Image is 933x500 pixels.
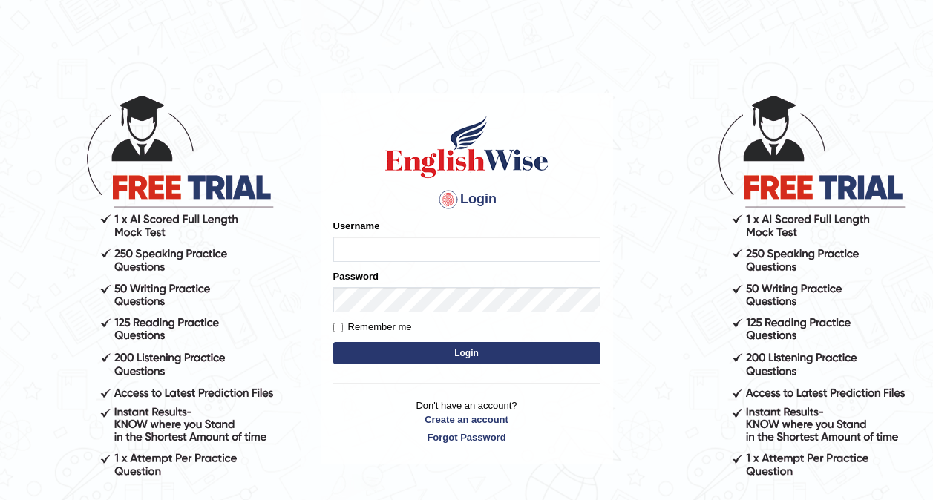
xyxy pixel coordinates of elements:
img: Logo of English Wise sign in for intelligent practice with AI [382,114,551,180]
h4: Login [333,188,600,211]
button: Login [333,342,600,364]
label: Username [333,219,380,233]
label: Remember me [333,320,412,335]
label: Password [333,269,379,283]
a: Forgot Password [333,430,600,444]
input: Remember me [333,323,343,332]
p: Don't have an account? [333,398,600,444]
a: Create an account [333,412,600,427]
